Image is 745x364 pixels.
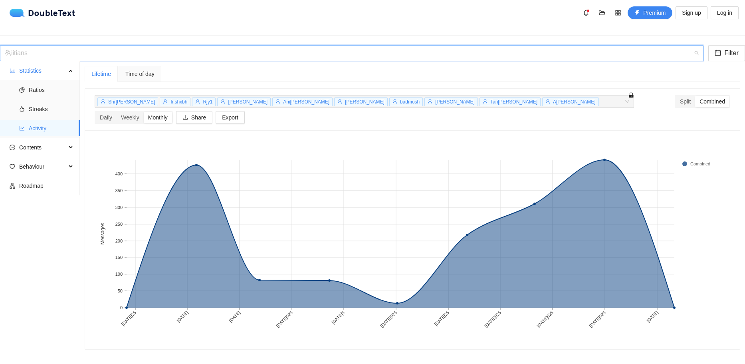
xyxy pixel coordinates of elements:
[228,310,241,323] text: [DATE]
[220,99,225,104] span: user
[29,101,73,117] span: Streaks
[19,125,25,131] span: line-chart
[400,99,420,105] span: badmosh
[553,99,596,105] span: A[PERSON_NAME]
[19,178,73,194] span: Roadmap
[695,96,729,107] div: Combined
[115,205,123,210] text: 300
[176,310,189,323] text: [DATE]
[580,6,592,19] button: bell
[115,171,123,176] text: 400
[331,310,345,325] text: [DATE]5
[435,99,475,105] span: [PERSON_NAME]
[628,92,634,98] span: lock
[222,113,238,122] span: Export
[536,310,554,328] text: [DATE]025
[19,159,66,175] span: Behaviour
[29,82,73,98] span: Ratios
[483,99,487,104] span: user
[717,8,732,17] span: Log in
[108,99,155,105] span: Shr[PERSON_NAME]
[121,310,137,327] text: [DATE]25
[392,99,397,104] span: user
[379,310,398,328] text: [DATE]025
[634,10,640,16] span: thunderbolt
[483,310,502,328] text: [DATE]025
[195,99,200,104] span: user
[628,6,672,19] button: thunderboltPremium
[10,145,15,150] span: message
[115,272,123,276] text: 100
[120,305,123,310] text: 0
[612,10,624,16] span: appstore
[91,70,111,78] div: Lifetime
[715,50,721,57] span: calendar
[676,6,707,19] button: Sign up
[10,9,75,17] div: DoubleText
[5,50,11,56] span: team
[434,310,450,327] text: [DATE]25
[596,10,608,16] span: folder-open
[144,112,172,123] div: Monthly
[115,188,123,193] text: 350
[191,113,206,122] span: Share
[588,310,606,328] text: [DATE]025
[10,68,15,74] span: bar-chart
[5,46,699,61] span: iitians
[100,223,105,245] text: Messages
[101,99,105,104] span: user
[117,112,144,123] div: Weekly
[115,255,123,260] text: 150
[643,8,666,17] span: Premium
[612,6,624,19] button: appstore
[580,10,592,16] span: bell
[118,288,123,293] text: 50
[115,222,123,227] text: 250
[228,99,267,105] span: [PERSON_NAME]
[428,99,432,104] span: user
[676,96,695,107] div: Split
[345,99,384,105] span: [PERSON_NAME]
[95,112,117,123] div: Daily
[711,6,739,19] button: Log in
[19,106,25,112] span: fire
[275,99,280,104] span: user
[125,71,155,77] span: Time of day
[490,99,537,105] span: Tan[PERSON_NAME]
[596,6,608,19] button: folder-open
[10,9,75,17] a: logoDoubleText
[10,183,15,189] span: apartment
[115,239,123,243] text: 200
[724,48,739,58] span: Filter
[163,99,168,104] span: user
[283,99,329,105] span: Ani[PERSON_NAME]
[682,8,701,17] span: Sign up
[216,111,244,124] button: Export
[10,164,15,169] span: heart
[5,46,692,61] div: iitians
[337,99,342,104] span: user
[708,45,745,61] button: calendarFilter
[182,115,188,121] span: upload
[10,9,28,17] img: logo
[29,120,73,136] span: Activity
[646,310,659,323] text: [DATE]
[275,310,293,328] text: [DATE]025
[19,139,66,155] span: Contents
[170,99,187,105] span: fr.shxbh
[19,63,66,79] span: Statistics
[176,111,212,124] button: uploadShare
[203,99,212,105] span: Rjy1
[19,87,25,93] span: pie-chart
[545,99,550,104] span: user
